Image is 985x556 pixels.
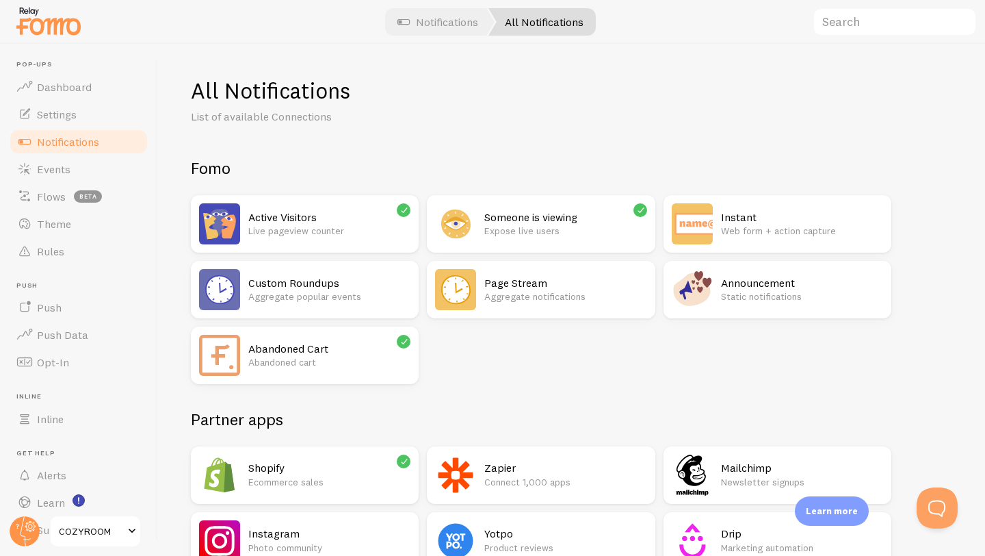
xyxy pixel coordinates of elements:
[8,128,149,155] a: Notifications
[435,203,476,244] img: Someone is viewing
[721,527,883,541] h2: Drip
[8,101,149,128] a: Settings
[37,412,64,426] span: Inline
[37,190,66,203] span: Flows
[484,290,646,303] p: Aggregate notifications
[248,290,410,303] p: Aggregate popular events
[8,462,149,489] a: Alerts
[49,515,142,548] a: COZYROOM
[8,349,149,376] a: Opt-In
[672,269,713,310] img: Announcement
[248,541,410,555] p: Photo community
[484,541,646,555] p: Product reviews
[37,135,99,149] span: Notifications
[721,475,883,489] p: Newsletter signups
[795,496,869,526] div: Learn more
[37,108,77,121] span: Settings
[37,217,71,231] span: Theme
[16,281,149,290] span: Push
[672,455,713,496] img: Mailchimp
[8,238,149,265] a: Rules
[16,449,149,458] span: Get Help
[484,210,646,225] h2: Someone is viewing
[248,342,410,356] h2: Abandoned Cart
[721,541,883,555] p: Marketing automation
[721,290,883,303] p: Static notifications
[191,109,519,125] p: List of available Connections
[8,73,149,101] a: Dashboard
[8,321,149,349] a: Push Data
[73,494,85,507] svg: <p>Watch New Feature Tutorials!</p>
[37,496,65,509] span: Learn
[199,455,240,496] img: Shopify
[59,523,124,540] span: COZYROOM
[248,475,410,489] p: Ecommerce sales
[8,405,149,433] a: Inline
[16,60,149,69] span: Pop-ups
[199,269,240,310] img: Custom Roundups
[14,3,83,38] img: fomo-relay-logo-orange.svg
[8,489,149,516] a: Learn
[248,355,410,369] p: Abandoned cart
[248,276,410,290] h2: Custom Roundups
[484,224,646,238] p: Expose live users
[37,244,64,258] span: Rules
[721,210,883,225] h2: Instant
[37,355,69,369] span: Opt-In
[721,276,883,290] h2: Announcement
[37,328,88,342] span: Push Data
[484,527,646,541] h2: Yotpo
[191,157,891,179] h2: Fomo
[8,210,149,238] a: Theme
[8,183,149,210] a: Flows beta
[806,505,858,518] p: Learn more
[721,224,883,238] p: Web form + action capture
[672,203,713,244] img: Instant
[435,269,476,310] img: Page Stream
[721,461,883,475] h2: Mailchimp
[248,527,410,541] h2: Instagram
[917,488,958,529] iframe: Help Scout Beacon - Open
[248,224,410,238] p: Live pageview counter
[8,294,149,321] a: Push
[484,461,646,475] h2: Zapier
[191,77,952,105] h1: All Notifications
[37,468,66,482] span: Alerts
[199,335,240,376] img: Abandoned Cart
[37,162,70,176] span: Events
[74,190,102,203] span: beta
[484,475,646,489] p: Connect 1,000 apps
[8,155,149,183] a: Events
[435,455,476,496] img: Zapier
[37,80,92,94] span: Dashboard
[484,276,646,290] h2: Page Stream
[37,301,62,314] span: Push
[248,461,410,475] h2: Shopify
[191,409,891,430] h2: Partner apps
[16,392,149,401] span: Inline
[248,210,410,225] h2: Active Visitors
[199,203,240,244] img: Active Visitors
